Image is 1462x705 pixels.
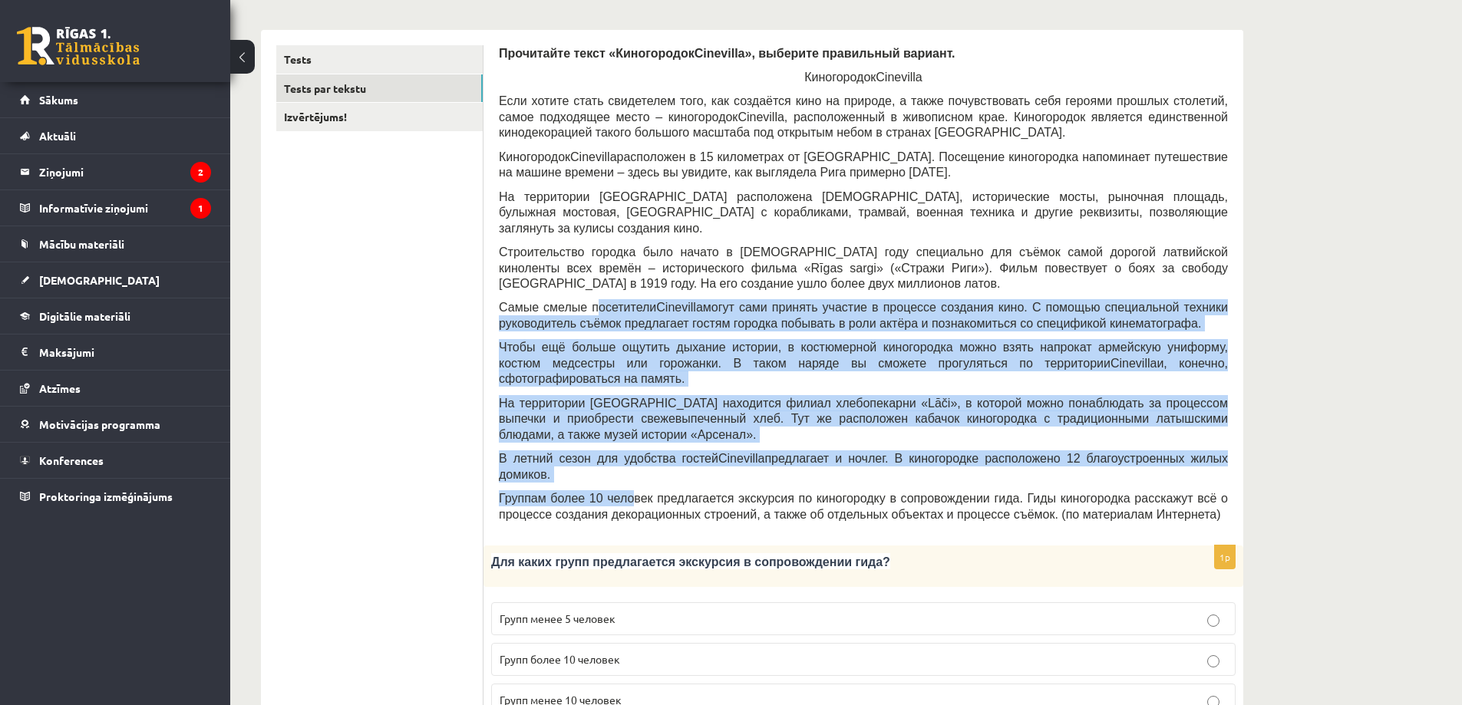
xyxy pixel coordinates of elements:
span: Konferences [39,453,104,467]
a: Ziņojumi2 [20,154,211,189]
span: Киногородок [499,150,570,163]
span: Aktuāli [39,129,76,143]
span: Самые смелые посетители [499,301,656,314]
span: расположен в 15 километрах от [GEOGRAPHIC_DATA]. Посещение киногородка напоминает путешествие на ... [499,150,1228,180]
a: Konferences [20,443,211,478]
a: Izvērtējums! [276,103,483,131]
span: Cinevilla [718,452,764,465]
a: Atzīmes [20,371,211,406]
a: Rīgas 1. Tālmācības vidusskola [17,27,140,65]
span: gas [823,262,843,275]
a: Motivācijas programma [20,407,211,442]
span: Proktoringa izmēģinājums [39,489,173,503]
span: Cinevilla [656,301,702,314]
a: Sākums [20,82,211,117]
span: sargi [850,262,876,275]
span: Групп менее 5 человек [500,611,615,625]
span: Для каких групп предлагается экскурсия в сопровождении гида? [491,555,890,568]
span: Групп более 10 человек [500,652,620,666]
span: Digitālie materiāli [39,309,130,323]
span: , расположенный в живописном крае. Киногородок является единственной кинодекорацией такого большо... [499,110,1228,140]
span: », выберите правильный вариант. [744,47,955,60]
span: Прочитайте текст «Киногородок [499,47,695,60]
a: Digitālie materiāli [20,298,211,334]
span: Cinevilla [738,110,784,124]
span: Mācību materiāli [39,237,124,251]
span: ī [820,262,823,275]
span: Чтобы ещё больше ощутить дыхание истории, в костюмерной киногородка можно взять напрокат армейску... [499,341,1228,370]
span: Если хотите стать свидетелем того, как создаётся кино на природе, а также почувствовать себя геро... [499,94,1228,124]
span: Cinevilla [695,47,745,60]
a: [DEMOGRAPHIC_DATA] [20,262,211,298]
a: Informatīvie ziņojumi1 [20,190,211,226]
p: 1p [1214,545,1236,569]
span: Cinevilla [570,150,616,163]
span: Киногородок [804,71,876,84]
span: R [811,262,820,275]
a: Proktoringa izmēģinājums [20,479,211,514]
span: Строительство городка было начато в [DEMOGRAPHIC_DATA] году специально для съёмок самой дорогой л... [499,245,1228,275]
a: Maksājumi [20,334,211,370]
span: Atzīmes [39,381,81,395]
span: предлагает и ночлег. В киногородке расположено 12 благоустроенных жилых домиков. [499,452,1228,481]
span: Cinevilla [876,71,922,84]
legend: Maksājumi [39,334,211,370]
a: Tests [276,45,483,74]
span: могут сами принять участие в процессе создания кино. С помощью специальной техники руководитель с... [499,301,1228,330]
legend: Ziņojumi [39,154,211,189]
a: Tests par tekstu [276,74,483,103]
input: Групп менее 5 человек [1207,614,1219,627]
span: [DEMOGRAPHIC_DATA] [39,273,160,287]
span: L [928,397,935,410]
span: Cinevilla [1111,357,1157,370]
span: Sākums [39,93,78,107]
span: āč [935,397,948,410]
span: На территории [GEOGRAPHIC_DATA] расположена [DEMOGRAPHIC_DATA], исторические мосты, рыночная площ... [499,190,1228,235]
a: Mācību materiāli [20,226,211,262]
span: Группам более 10 человек предлагается экскурсия по киногородку в сопровождении гида. Гиды киногор... [499,492,1228,521]
span: На территории [GEOGRAPHIC_DATA] находится филиал хлебопекарни « [499,397,928,410]
i: 2 [190,162,211,183]
span: В летний сезон для удобства гостей [499,452,718,465]
input: Групп более 10 человек [1207,655,1219,667]
i: 1 [190,198,211,219]
legend: Informatīvie ziņojumi [39,190,211,226]
span: Motivācijas programma [39,417,160,431]
a: Aktuāli [20,118,211,153]
span: », в которой можно понаблюдать за процессом выпечки и приобрести свежевыпеченный хлеб. Тут же рас... [499,397,1228,441]
span: i [948,397,951,410]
